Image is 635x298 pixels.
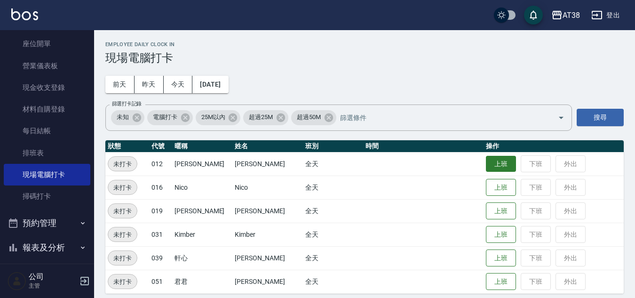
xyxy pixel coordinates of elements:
[303,199,363,223] td: 全天
[232,152,302,176] td: [PERSON_NAME]
[232,246,302,270] td: [PERSON_NAME]
[108,206,137,216] span: 未打卡
[29,272,77,282] h5: 公司
[587,7,624,24] button: 登出
[363,140,484,153] th: 時間
[172,246,232,270] td: 軒心
[4,98,90,120] a: 材料自購登錄
[486,179,516,196] button: 上班
[486,156,516,172] button: 上班
[105,76,135,93] button: 前天
[164,76,193,93] button: 今天
[4,185,90,207] a: 掃碼打卡
[105,41,624,48] h2: Employee Daily Clock In
[172,270,232,293] td: 君君
[149,223,172,246] td: 031
[108,230,137,240] span: 未打卡
[524,6,543,24] button: save
[486,226,516,243] button: 上班
[172,152,232,176] td: [PERSON_NAME]
[149,246,172,270] td: 039
[147,113,183,122] span: 電腦打卡
[243,113,278,122] span: 超過25M
[303,152,363,176] td: 全天
[108,183,137,193] span: 未打卡
[577,109,624,126] button: 搜尋
[303,223,363,246] td: 全天
[4,235,90,260] button: 報表及分析
[554,110,569,125] button: Open
[563,9,580,21] div: AT38
[172,223,232,246] td: Kimber
[172,176,232,199] td: Nico
[548,6,584,25] button: AT38
[11,8,38,20] img: Logo
[338,109,541,126] input: 篩選條件
[4,77,90,98] a: 現金收支登錄
[29,282,77,290] p: 主管
[486,202,516,220] button: 上班
[4,55,90,77] a: 營業儀表板
[105,140,149,153] th: 狀態
[303,176,363,199] td: 全天
[291,113,326,122] span: 超過50M
[111,110,144,125] div: 未知
[484,140,624,153] th: 操作
[232,270,302,293] td: [PERSON_NAME]
[147,110,193,125] div: 電腦打卡
[108,159,137,169] span: 未打卡
[112,100,142,107] label: 篩選打卡記錄
[149,199,172,223] td: 019
[135,76,164,93] button: 昨天
[196,110,241,125] div: 25M以內
[4,259,90,284] button: 客戶管理
[232,199,302,223] td: [PERSON_NAME]
[303,140,363,153] th: 班別
[303,246,363,270] td: 全天
[4,33,90,55] a: 座位開單
[303,270,363,293] td: 全天
[232,140,302,153] th: 姓名
[105,51,624,64] h3: 現場電腦打卡
[4,164,90,185] a: 現場電腦打卡
[486,273,516,290] button: 上班
[149,152,172,176] td: 012
[232,223,302,246] td: Kimber
[172,140,232,153] th: 暱稱
[192,76,228,93] button: [DATE]
[291,110,336,125] div: 超過50M
[4,211,90,235] button: 預約管理
[232,176,302,199] td: Nico
[149,140,172,153] th: 代號
[149,270,172,293] td: 051
[172,199,232,223] td: [PERSON_NAME]
[486,250,516,267] button: 上班
[108,253,137,263] span: 未打卡
[111,113,135,122] span: 未知
[4,142,90,164] a: 排班表
[8,272,26,290] img: Person
[149,176,172,199] td: 016
[243,110,288,125] div: 超過25M
[4,120,90,142] a: 每日結帳
[196,113,231,122] span: 25M以內
[108,277,137,287] span: 未打卡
